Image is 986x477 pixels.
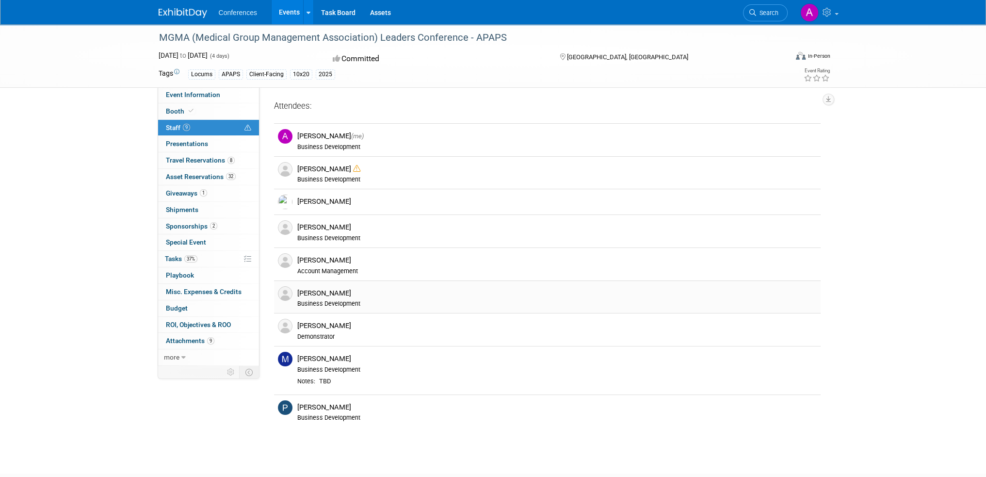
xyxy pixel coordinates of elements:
a: Tasks37% [158,251,259,267]
span: Sponsorships [166,222,217,230]
div: Event Rating [803,68,829,73]
i: Double-book Warning! [353,165,360,172]
span: Giveaways [166,189,207,197]
a: Playbook [158,267,259,283]
div: Attendees: [274,100,821,113]
span: 9 [183,124,190,131]
div: [PERSON_NAME] [297,164,817,174]
a: Asset Reservations32 [158,169,259,185]
a: Giveaways1 [158,185,259,201]
a: Misc. Expenses & Credits [158,284,259,300]
img: M.jpg [278,352,292,366]
div: Event Format [730,50,830,65]
i: Booth reservation complete [189,108,194,114]
div: Business Development [297,176,817,183]
span: Event Information [166,91,220,99]
div: [PERSON_NAME] [297,354,817,363]
div: [PERSON_NAME] [297,132,817,141]
a: Search [743,4,788,21]
span: 1 [200,189,207,197]
div: Business Development [297,414,817,422]
div: TBD [319,378,817,386]
td: Personalize Event Tab Strip [223,366,240,378]
a: more [158,349,259,365]
td: Toggle Event Tabs [239,366,259,378]
img: P.jpg [278,400,292,415]
div: [PERSON_NAME] [297,403,817,412]
span: Special Event [166,238,206,246]
span: Conferences [219,9,257,16]
div: [PERSON_NAME] [297,321,817,330]
span: [GEOGRAPHIC_DATA], [GEOGRAPHIC_DATA] [567,53,688,61]
span: Budget [166,304,188,312]
img: ExhibitDay [159,8,207,18]
div: [PERSON_NAME] [297,197,817,206]
span: 8 [227,157,235,164]
div: Business Development [297,234,817,242]
span: Booth [166,107,195,115]
img: Format-Inperson.png [796,52,806,60]
img: Andrea Fisher [800,3,819,22]
span: 37% [184,255,197,263]
div: Committed [330,50,544,67]
a: Presentations [158,136,259,152]
div: 2025 [316,69,335,80]
span: ROI, Objectives & ROO [166,321,231,329]
a: Travel Reservations8 [158,152,259,168]
img: Associate-Profile-5.png [278,286,292,301]
span: (me) [351,132,364,140]
span: 2 [210,222,217,230]
span: Tasks [165,255,197,263]
div: APAPS [219,69,243,80]
div: [PERSON_NAME] [297,223,817,232]
a: Special Event [158,234,259,250]
div: Account Management [297,267,817,275]
a: Booth [158,103,259,119]
span: Attachments [166,337,214,345]
div: Notes: [297,378,315,385]
div: Client-Facing [246,69,287,80]
a: ROI, Objectives & ROO [158,317,259,333]
div: [PERSON_NAME] [297,289,817,298]
img: Associate-Profile-5.png [278,253,292,268]
div: Business Development [297,300,817,308]
span: Potential Scheduling Conflict -- at least one attendee is tagged in another overlapping event. [244,124,251,132]
div: In-Person [807,52,830,60]
img: Associate-Profile-5.png [278,220,292,235]
span: Shipments [166,206,198,214]
a: Staff9 [158,120,259,136]
span: Presentations [166,140,208,148]
img: Associate-Profile-5.png [278,319,292,333]
span: 9 [207,337,214,345]
span: Staff [166,124,190,132]
a: Sponsorships2 [158,218,259,234]
span: Travel Reservations [166,156,235,164]
div: Business Development [297,143,817,151]
span: (4 days) [209,53,229,59]
div: MGMA (Medical Group Management Association) Leaders Conference - APAPS [156,29,773,47]
div: Locums [188,69,215,80]
div: Demonstrator [297,333,817,341]
span: [DATE] [DATE] [159,51,208,59]
a: Event Information [158,87,259,103]
div: Business Development [297,366,817,374]
div: 10x20 [290,69,312,80]
span: to [178,51,188,59]
span: more [164,353,179,361]
img: A.jpg [278,129,292,144]
span: Search [756,9,778,16]
span: Asset Reservations [166,173,236,181]
img: Associate-Profile-5.png [278,162,292,177]
a: Budget [158,300,259,316]
span: Playbook [166,271,194,279]
span: Misc. Expenses & Credits [166,288,242,296]
a: Shipments [158,202,259,218]
td: Tags [159,68,179,80]
span: 32 [226,173,236,180]
a: Attachments9 [158,333,259,349]
div: [PERSON_NAME] [297,256,817,265]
